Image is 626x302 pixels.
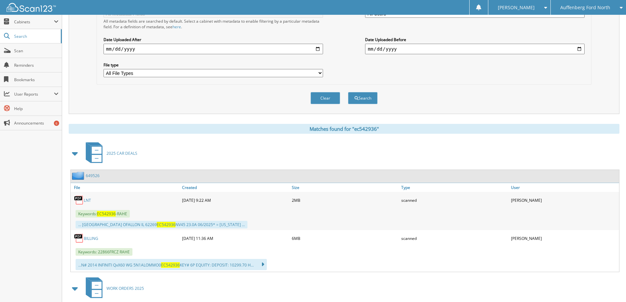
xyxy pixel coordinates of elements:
span: Help [14,106,58,111]
span: [PERSON_NAME] [498,6,535,10]
a: BILLING [84,236,98,241]
span: Bookmarks [14,77,58,82]
span: WORK ORDERS 2025 [106,286,144,291]
div: Matches found for "ec542936" [69,124,619,134]
a: Size [290,183,400,192]
a: here [173,24,181,30]
span: User Reports [14,91,54,97]
span: Reminders [14,62,58,68]
span: EC542936 [97,211,116,217]
div: 2MB [290,194,400,207]
button: Search [348,92,378,104]
a: Type [400,183,509,192]
span: Search [14,34,58,39]
span: EC542936 [161,262,180,268]
img: PDF.png [74,233,84,243]
div: [PERSON_NAME] [509,194,619,207]
span: Keywords: 22866FRCZ RAHE [76,248,132,256]
div: scanned [400,232,509,245]
span: EC542936 [157,222,175,227]
div: [PERSON_NAME] [509,232,619,245]
a: Created [180,183,290,192]
button: Clear [311,92,340,104]
span: Keywords: -RAHE [76,210,130,218]
label: File type [104,62,323,68]
span: 2025 CAR DEALS [106,151,137,156]
div: ...N# 2014 INFINITI QxX60 WG 5N1ALOMMO0 KEY# 6P EQUITY: DEPOSIT: 10299.70 H... [76,259,267,270]
div: scanned [400,194,509,207]
div: 6MB [290,232,400,245]
img: PDF.png [74,195,84,205]
a: WORK ORDERS 2025 [82,275,144,301]
iframe: Chat Widget [593,270,626,302]
a: File [71,183,180,192]
label: Date Uploaded Before [365,37,585,42]
span: Auffenberg Ford North [560,6,610,10]
div: [DATE] 9:22 AM [180,194,290,207]
a: User [509,183,619,192]
input: end [365,44,585,54]
img: scan123-logo-white.svg [7,3,56,12]
img: folder2.png [72,172,86,180]
span: Cabinets [14,19,54,25]
input: start [104,44,323,54]
div: [DATE] 11:36 AM [180,232,290,245]
div: All metadata fields are searched by default. Select a cabinet with metadata to enable filtering b... [104,18,323,30]
label: Date Uploaded After [104,37,323,42]
div: ... [GEOGRAPHIC_DATA] OFALLON IL 62269 NV45 23.0A 06/2025* = [US_STATE] ... [76,221,247,228]
a: 649526 [86,173,100,178]
a: LNT [84,197,91,203]
span: Scan [14,48,58,54]
span: Announcements [14,120,58,126]
div: 6 [54,121,59,126]
a: 2025 CAR DEALS [82,140,137,166]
